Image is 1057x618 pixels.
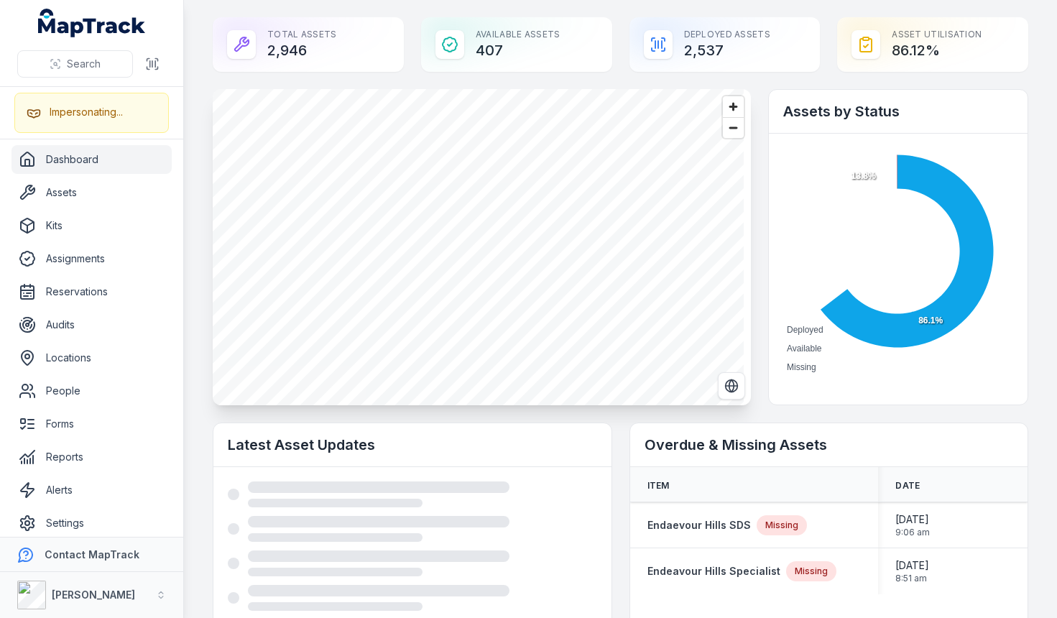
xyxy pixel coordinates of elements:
[11,211,172,240] a: Kits
[786,561,836,581] div: Missing
[50,105,123,119] div: Impersonating...
[757,515,807,535] div: Missing
[52,589,135,601] strong: [PERSON_NAME]
[895,558,929,584] time: 01/08/2025, 8:51:18 am
[645,435,1014,455] h2: Overdue & Missing Assets
[718,372,745,400] button: Switch to Satellite View
[895,558,929,573] span: [DATE]
[213,89,744,405] canvas: Map
[67,57,101,71] span: Search
[45,548,139,561] strong: Contact MapTrack
[38,9,146,37] a: MapTrack
[11,178,172,207] a: Assets
[11,443,172,471] a: Reports
[647,480,670,492] span: Item
[647,564,780,578] a: Endeavour Hills Specialist
[723,117,744,138] button: Zoom out
[787,362,816,372] span: Missing
[11,377,172,405] a: People
[11,509,172,538] a: Settings
[228,435,597,455] h2: Latest Asset Updates
[783,101,1013,121] h2: Assets by Status
[11,244,172,273] a: Assignments
[787,343,821,354] span: Available
[11,476,172,504] a: Alerts
[895,512,930,538] time: 01/08/2025, 9:06:46 am
[895,512,930,527] span: [DATE]
[895,480,920,492] span: Date
[787,325,823,335] span: Deployed
[895,527,930,538] span: 9:06 am
[11,410,172,438] a: Forms
[11,145,172,174] a: Dashboard
[895,573,929,584] span: 8:51 am
[17,50,133,78] button: Search
[11,310,172,339] a: Audits
[11,277,172,306] a: Reservations
[11,343,172,372] a: Locations
[723,96,744,117] button: Zoom in
[647,518,751,532] a: Endaevour Hills SDS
